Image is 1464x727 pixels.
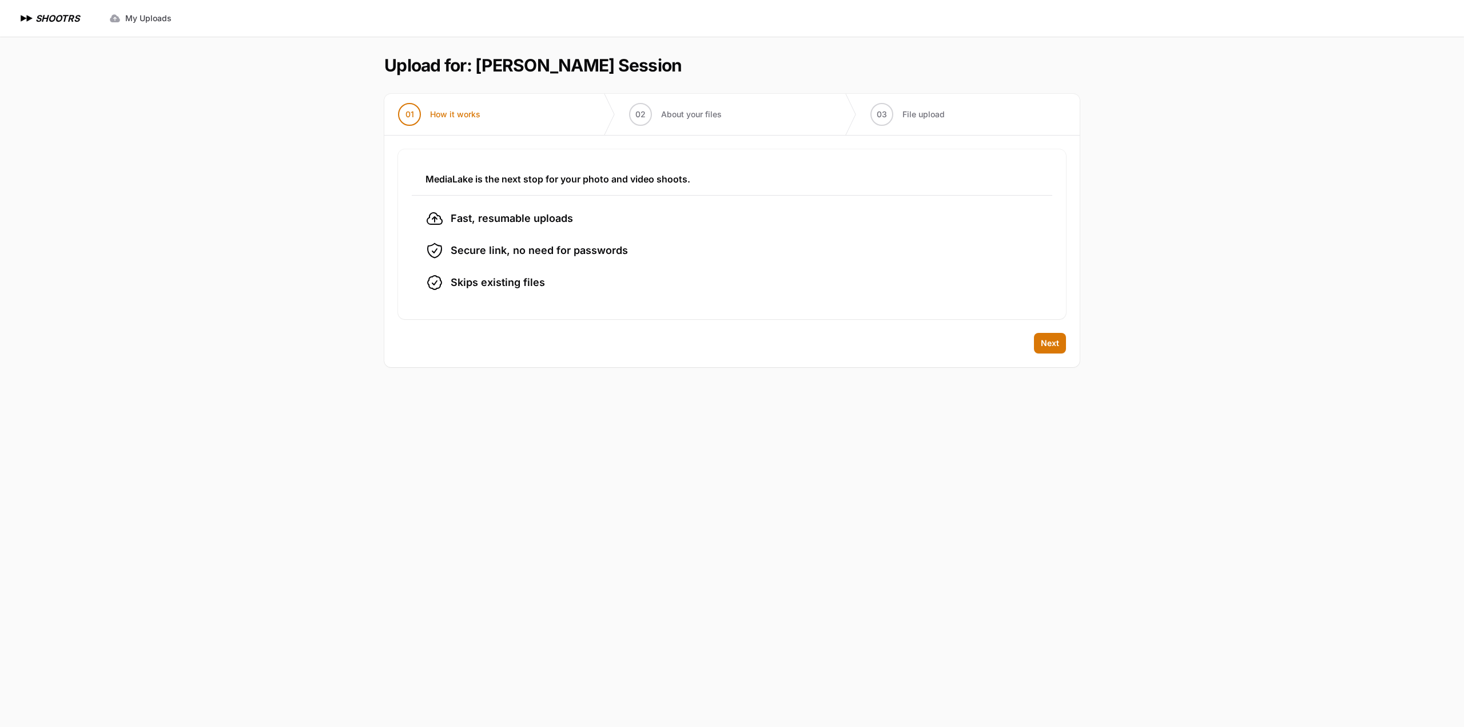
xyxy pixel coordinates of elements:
a: My Uploads [102,8,178,29]
span: About your files [661,109,722,120]
span: Skips existing files [451,275,545,291]
span: File upload [902,109,945,120]
span: 03 [877,109,887,120]
span: My Uploads [125,13,172,24]
a: SHOOTRS SHOOTRS [18,11,79,25]
button: Next [1034,333,1066,353]
span: How it works [430,109,480,120]
span: Next [1041,337,1059,349]
span: 02 [635,109,646,120]
span: Secure link, no need for passwords [451,243,628,259]
h3: MediaLake is the next stop for your photo and video shoots. [425,172,1039,186]
button: 02 About your files [615,94,735,135]
h1: SHOOTRS [35,11,79,25]
span: Fast, resumable uploads [451,210,573,227]
button: 01 How it works [384,94,494,135]
img: SHOOTRS [18,11,35,25]
span: 01 [405,109,414,120]
button: 03 File upload [857,94,958,135]
h1: Upload for: [PERSON_NAME] Session [384,55,682,76]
